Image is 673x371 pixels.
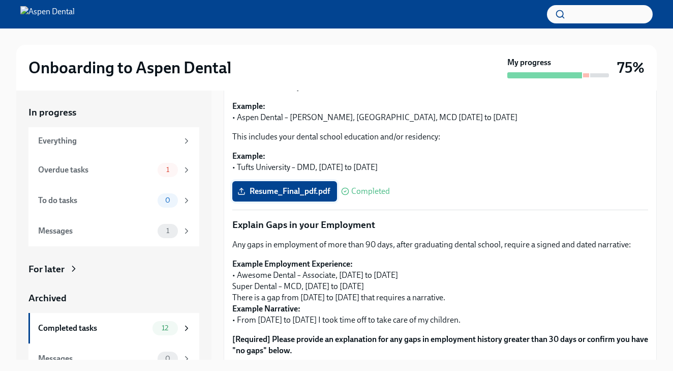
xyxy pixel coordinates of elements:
[351,187,390,195] span: Completed
[28,58,231,78] h2: Onboarding to Aspen Dental
[232,131,648,142] p: This includes your dental school education and/or residency:
[232,259,648,326] p: • Awesome Dental – Associate, [DATE] to [DATE] Super Dental – MCD, [DATE] to [DATE] There is a ga...
[232,239,648,250] p: Any gaps in employment of more than 90 days, after graduating dental school, require a signed and...
[232,304,300,313] strong: Example Narrative:
[28,185,199,216] a: To do tasks0
[28,106,199,119] a: In progress
[507,57,551,68] strong: My progress
[38,323,148,334] div: Completed tasks
[232,259,353,269] strong: Example Employment Experience:
[38,225,154,237] div: Messages
[160,166,175,174] span: 1
[28,127,199,155] a: Everything
[28,292,199,305] a: Archived
[239,186,330,196] span: Resume_Final_pdf.pdf
[38,353,154,364] div: Messages
[232,151,648,173] p: • Tufts University – DMD, [DATE] to [DATE]
[232,151,265,161] strong: Example:
[28,263,199,276] a: For later
[232,181,337,202] label: Resume_Final_pdf.pdf
[28,216,199,246] a: Messages1
[232,334,648,356] label: [Required] Please provide an explanation for any gaps in employment history greater than 30 days ...
[28,313,199,344] a: Completed tasks12
[159,355,176,362] span: 0
[38,195,154,206] div: To do tasks
[156,324,174,332] span: 12
[20,6,75,22] img: Aspen Dental
[232,218,648,232] p: Explain Gaps in your Employment
[28,263,65,276] div: For later
[38,135,178,147] div: Everything
[38,164,154,176] div: Overdue tasks
[232,101,648,123] p: • Aspen Dental – [PERSON_NAME], [GEOGRAPHIC_DATA], MCD [DATE] to [DATE]
[159,196,176,204] span: 0
[617,59,645,77] h3: 75%
[28,155,199,185] a: Overdue tasks1
[160,227,175,235] span: 1
[232,101,265,111] strong: Example:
